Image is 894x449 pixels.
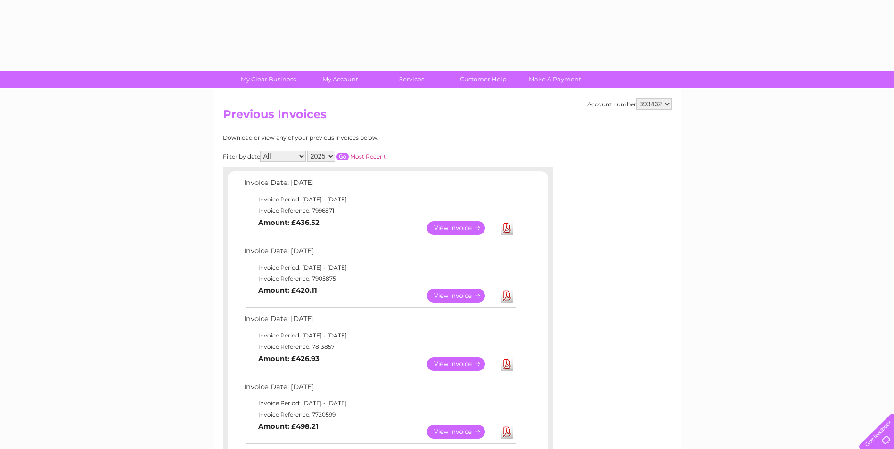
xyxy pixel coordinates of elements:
[242,262,517,273] td: Invoice Period: [DATE] - [DATE]
[301,71,379,88] a: My Account
[230,71,307,88] a: My Clear Business
[587,98,672,110] div: Account number
[242,194,517,205] td: Invoice Period: [DATE] - [DATE]
[242,205,517,216] td: Invoice Reference: 7996871
[427,221,496,235] a: View
[242,313,517,330] td: Invoice Date: [DATE]
[516,71,594,88] a: Make A Payment
[242,398,517,409] td: Invoice Period: [DATE] - [DATE]
[373,71,451,88] a: Services
[242,330,517,341] td: Invoice Period: [DATE] - [DATE]
[501,425,513,439] a: Download
[242,381,517,398] td: Invoice Date: [DATE]
[444,71,522,88] a: Customer Help
[427,357,496,371] a: View
[242,273,517,284] td: Invoice Reference: 7905875
[242,341,517,353] td: Invoice Reference: 7813857
[242,409,517,420] td: Invoice Reference: 7720599
[242,176,517,194] td: Invoice Date: [DATE]
[223,151,470,162] div: Filter by date
[258,218,320,227] b: Amount: £436.52
[223,135,470,141] div: Download or view any of your previous invoices below.
[427,289,496,303] a: View
[258,422,319,431] b: Amount: £498.21
[258,354,320,363] b: Amount: £426.93
[258,286,317,295] b: Amount: £420.11
[427,425,496,439] a: View
[501,221,513,235] a: Download
[242,245,517,262] td: Invoice Date: [DATE]
[350,153,386,160] a: Most Recent
[223,108,672,126] h2: Previous Invoices
[501,289,513,303] a: Download
[501,357,513,371] a: Download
